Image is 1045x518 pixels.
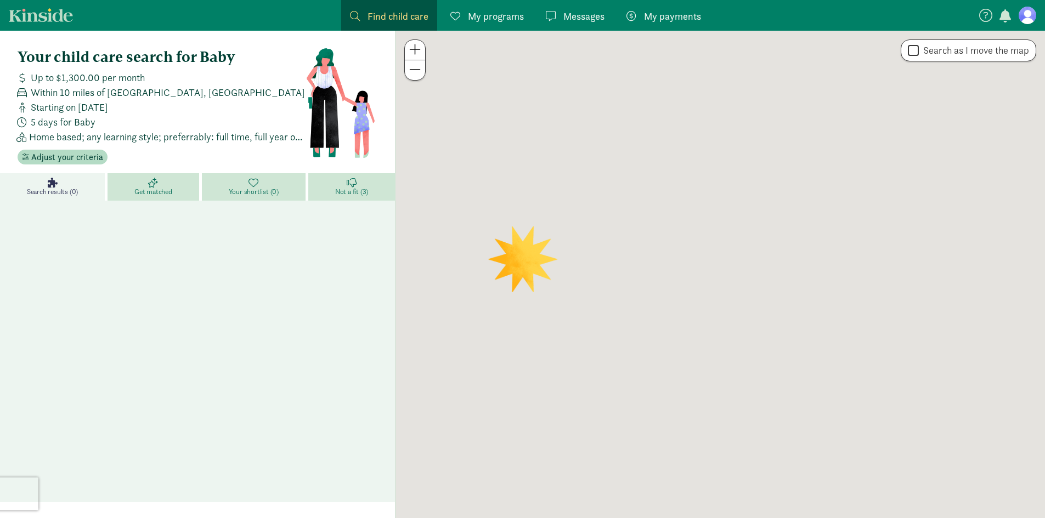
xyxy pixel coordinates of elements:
[229,187,279,196] span: Your shortlist (0)
[31,85,305,100] span: Within 10 miles of [GEOGRAPHIC_DATA], [GEOGRAPHIC_DATA]
[18,48,306,66] h4: Your child care search for Baby
[108,173,202,201] a: Get matched
[308,173,395,201] a: Not a fit (3)
[134,187,172,196] span: Get matched
[919,44,1029,57] label: Search as I move the map
[29,129,306,144] span: Home based; any learning style; preferrably: full time, full year or full day.
[31,70,145,85] span: Up to $1,300.00 per month
[9,8,73,22] a: Kinside
[27,187,78,196] span: Search results (0)
[202,173,308,201] a: Your shortlist (0)
[644,9,701,24] span: My payments
[368,9,428,24] span: Find child care
[18,150,108,165] button: Adjust your criteria
[335,187,368,196] span: Not a fit (3)
[31,115,95,129] span: 5 days for Baby
[31,100,108,115] span: Starting on [DATE]
[563,9,605,24] span: Messages
[31,151,103,164] span: Adjust your criteria
[468,9,524,24] span: My programs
